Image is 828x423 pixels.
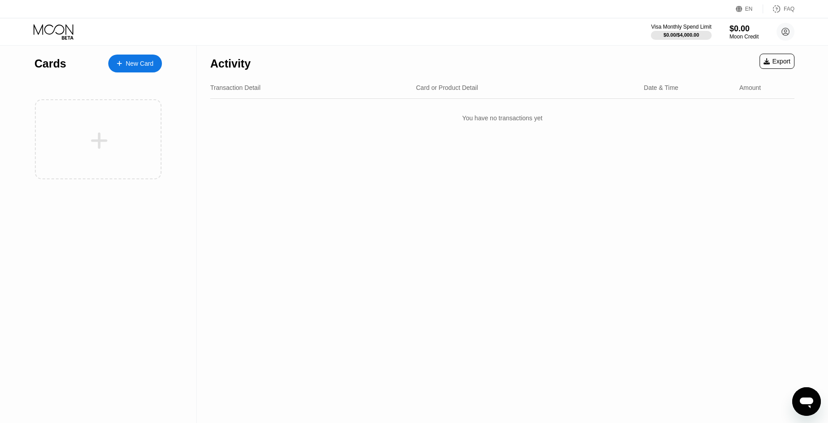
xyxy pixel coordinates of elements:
[210,84,260,91] div: Transaction Detail
[760,54,794,69] div: Export
[108,55,162,72] div: New Card
[745,6,753,12] div: EN
[730,34,759,40] div: Moon Credit
[416,84,478,91] div: Card or Product Detail
[739,84,761,91] div: Amount
[651,24,711,30] div: Visa Monthly Spend Limit
[763,4,794,13] div: FAQ
[764,58,790,65] div: Export
[784,6,794,12] div: FAQ
[644,84,678,91] div: Date & Time
[126,60,153,68] div: New Card
[730,24,759,34] div: $0.00
[663,32,699,38] div: $0.00 / $4,000.00
[730,24,759,40] div: $0.00Moon Credit
[651,24,711,40] div: Visa Monthly Spend Limit$0.00/$4,000.00
[792,387,821,416] iframe: Button to launch messaging window
[210,57,251,70] div: Activity
[210,106,794,131] div: You have no transactions yet
[736,4,763,13] div: EN
[34,57,66,70] div: Cards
